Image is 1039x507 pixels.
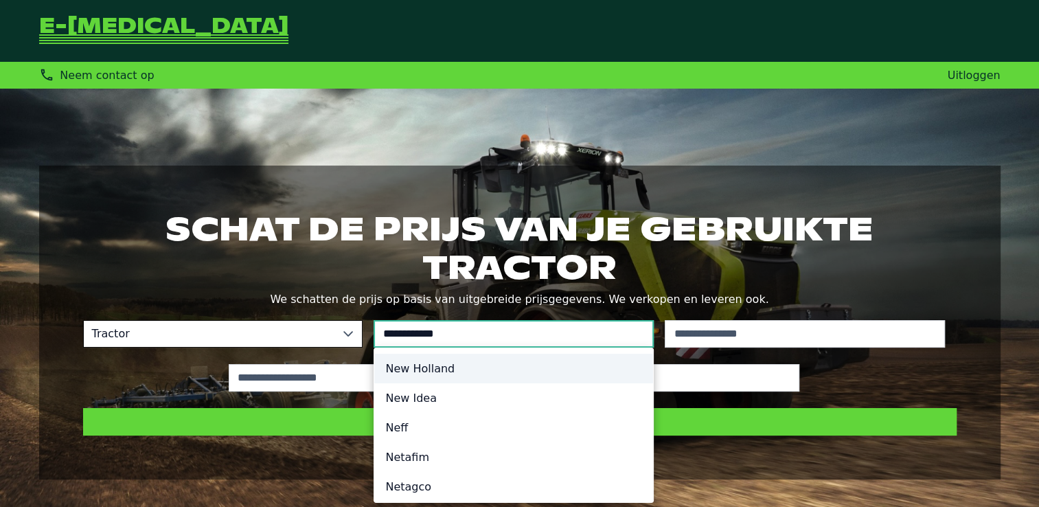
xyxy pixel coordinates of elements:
[83,408,957,436] button: Prijs schatten
[84,321,335,347] span: Tractor
[948,69,1001,82] a: Uitloggen
[83,290,957,309] p: We schatten de prijs op basis van uitgebreide prijsgegevens. We verkopen en leveren ook.
[39,16,288,45] a: Terug naar de startpagina
[83,210,957,286] h1: Schat de prijs van je gebruikte tractor
[374,442,653,472] li: Netafim
[374,413,653,442] li: Neff
[374,354,653,383] li: New Holland
[374,472,653,502] li: Netagco
[60,69,154,82] span: Neem contact op
[374,383,653,413] li: New Idea
[39,67,155,83] div: Neem contact op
